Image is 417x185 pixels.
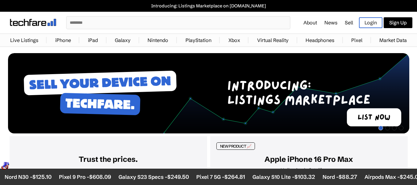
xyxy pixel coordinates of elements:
[112,34,134,46] a: Galaxy
[378,126,383,130] span: Go to slide 1
[8,53,409,135] div: 1 / 4
[322,173,356,180] li: Nord -
[225,34,243,46] a: Xbox
[166,173,188,180] span: $249.50
[376,34,410,46] a: Market Data
[195,173,244,180] li: Pixel 7 5G -
[58,173,110,180] li: Pixel 9 Pro -
[118,173,188,180] li: Galaxy S23 Specs -
[385,126,390,130] span: Go to slide 2
[223,173,244,180] span: $264.81
[254,34,292,46] a: Virtual Reality
[8,53,409,133] img: Desktop Image 1
[359,17,382,28] a: Login
[348,34,365,46] a: Pixel
[10,19,56,26] img: techfare logo
[22,155,195,164] h2: Trust the prices.
[88,173,110,180] span: $608.09
[7,34,41,46] a: Live Listings
[303,19,317,26] a: About
[302,34,337,46] a: Headphones
[384,17,412,28] a: Sign Up
[3,3,414,9] a: Introducing: Listings Marketplace on [DOMAIN_NAME]
[216,142,255,150] div: NEW PRODUCT 📈
[294,173,314,180] span: $103.32
[85,34,101,46] a: iPad
[252,173,314,180] li: Galaxy S10 Lite -
[144,34,171,46] a: Nintendo
[392,126,397,130] span: Go to slide 3
[182,34,215,46] a: PlayStation
[324,19,337,26] a: News
[31,173,51,180] span: $125.10
[4,173,51,180] li: Nord N30 -
[52,34,74,46] a: iPhone
[399,126,403,130] span: Go to slide 4
[338,173,356,180] span: $88.27
[345,19,353,26] a: Sell
[223,155,395,164] h2: Apple iPhone 16 Pro Max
